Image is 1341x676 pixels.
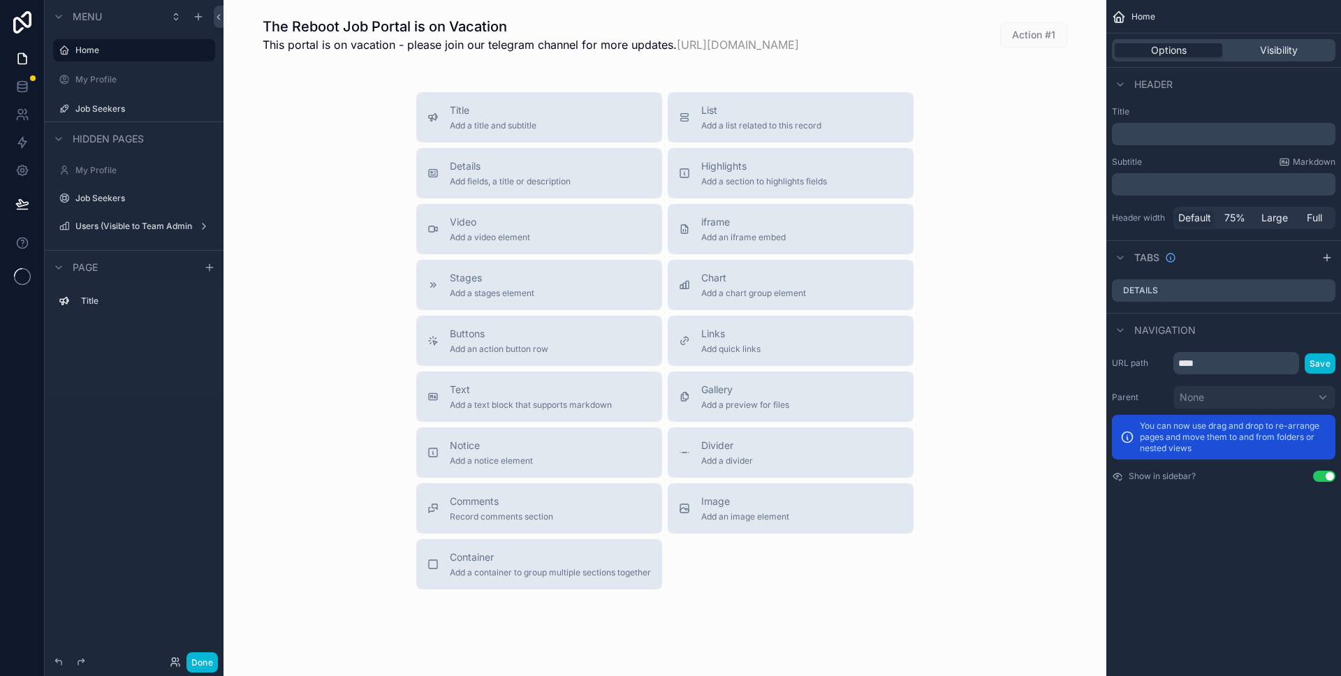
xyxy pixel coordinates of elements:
[1279,156,1335,168] a: Markdown
[668,316,914,366] button: LinksAdd quick links
[701,176,827,187] span: Add a section to highlights fields
[75,45,207,56] label: Home
[75,221,193,232] label: Users (Visible to Team Admins only)
[416,539,662,589] button: ContainerAdd a container to group multiple sections together
[1140,420,1327,454] p: You can now use drag and drop to re-arrange pages and move them to and from folders or nested views
[1305,353,1335,374] button: Save
[75,74,212,85] label: My Profile
[416,483,662,534] button: CommentsRecord comments section
[450,327,548,341] span: Buttons
[450,567,651,578] span: Add a container to group multiple sections together
[450,103,536,117] span: Title
[1293,156,1335,168] span: Markdown
[73,260,98,274] span: Page
[668,372,914,422] button: GalleryAdd a preview for files
[1134,78,1173,91] span: Header
[450,344,548,355] span: Add an action button row
[701,327,761,341] span: Links
[75,193,212,204] label: Job Seekers
[1178,211,1211,225] span: Default
[416,316,662,366] button: ButtonsAdd an action button row
[450,120,536,131] span: Add a title and subtitle
[450,271,534,285] span: Stages
[450,176,571,187] span: Add fields, a title or description
[450,399,612,411] span: Add a text block that supports markdown
[668,204,914,254] button: iframeAdd an iframe embed
[701,344,761,355] span: Add quick links
[1131,11,1155,22] span: Home
[1112,106,1335,117] label: Title
[1112,358,1168,369] label: URL path
[701,383,789,397] span: Gallery
[450,215,530,229] span: Video
[416,260,662,310] button: StagesAdd a stages element
[450,159,571,173] span: Details
[1180,390,1204,404] span: None
[450,550,651,564] span: Container
[1224,211,1245,225] span: 75%
[701,103,821,117] span: List
[1112,212,1168,223] label: Header width
[73,132,144,146] span: Hidden pages
[1112,173,1335,196] div: scrollable content
[1112,156,1142,168] label: Subtitle
[701,439,753,453] span: Divider
[701,511,789,522] span: Add an image element
[701,455,753,466] span: Add a divider
[45,284,223,326] div: scrollable content
[701,159,827,173] span: Highlights
[1123,285,1158,296] label: Details
[186,652,218,673] button: Done
[416,92,662,142] button: TitleAdd a title and subtitle
[1134,323,1196,337] span: Navigation
[450,232,530,243] span: Add a video element
[701,215,786,229] span: iframe
[668,427,914,478] button: DividerAdd a divider
[73,10,102,24] span: Menu
[416,427,662,478] button: NoticeAdd a notice element
[668,148,914,198] button: HighlightsAdd a section to highlights fields
[1260,43,1298,57] span: Visibility
[701,288,806,299] span: Add a chart group element
[701,399,789,411] span: Add a preview for files
[75,103,212,115] label: Job Seekers
[81,295,210,307] label: Title
[450,383,612,397] span: Text
[1173,385,1335,409] button: None
[1129,471,1196,482] label: Show in sidebar?
[701,232,786,243] span: Add an iframe embed
[668,92,914,142] button: ListAdd a list related to this record
[450,455,533,466] span: Add a notice element
[701,271,806,285] span: Chart
[416,148,662,198] button: DetailsAdd fields, a title or description
[1307,211,1322,225] span: Full
[450,494,553,508] span: Comments
[701,120,821,131] span: Add a list related to this record
[668,483,914,534] button: ImageAdd an image element
[1112,392,1168,403] label: Parent
[668,260,914,310] button: ChartAdd a chart group element
[1134,251,1159,265] span: Tabs
[450,511,553,522] span: Record comments section
[416,204,662,254] button: VideoAdd a video element
[450,288,534,299] span: Add a stages element
[701,494,789,508] span: Image
[450,439,533,453] span: Notice
[1112,123,1335,145] div: scrollable content
[416,372,662,422] button: TextAdd a text block that supports markdown
[75,165,212,176] label: My Profile
[1151,43,1187,57] span: Options
[1261,211,1288,225] span: Large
